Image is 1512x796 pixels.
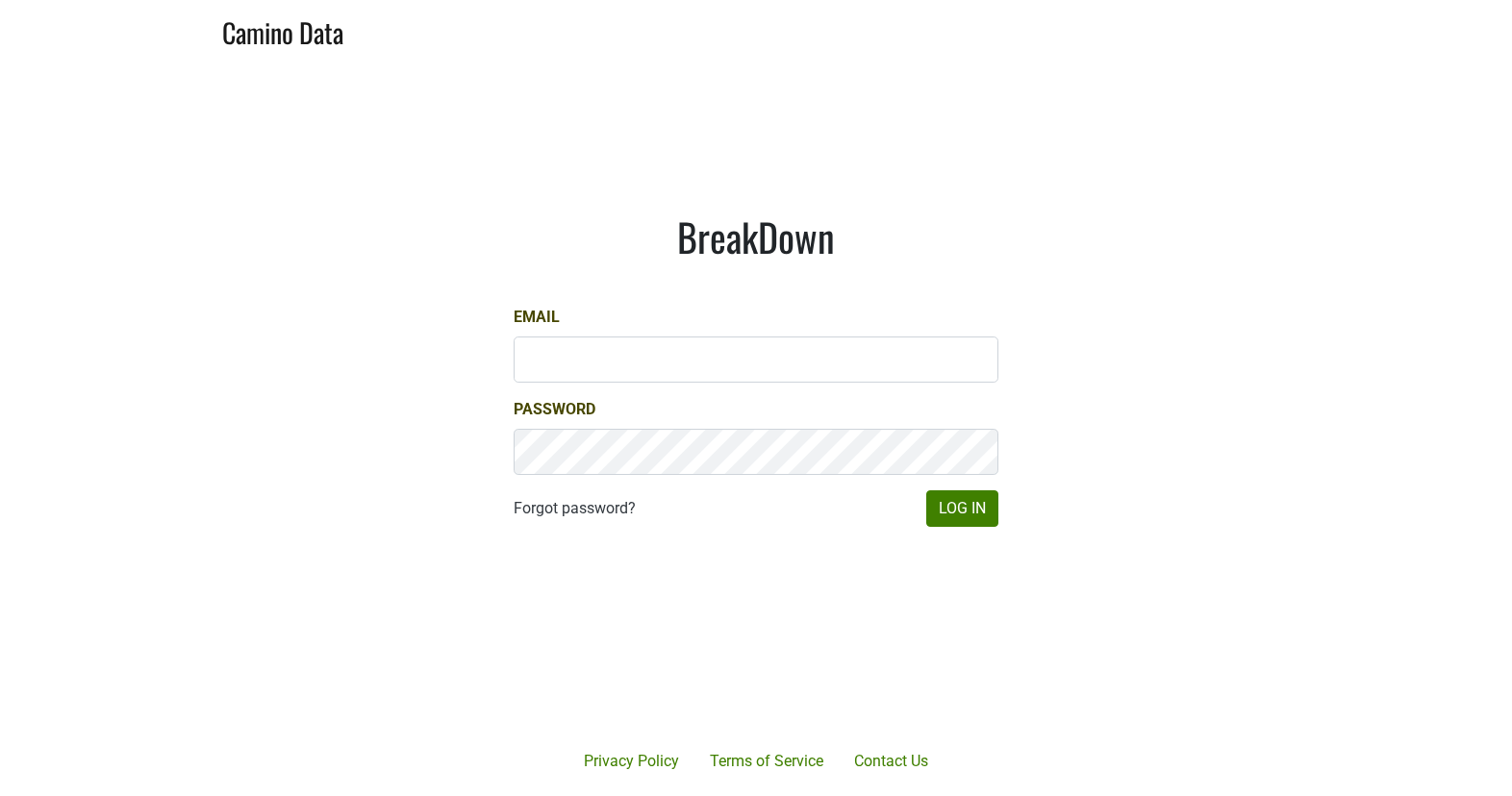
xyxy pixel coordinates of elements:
[514,213,998,260] h1: BreakDown
[926,490,998,527] button: Log In
[694,742,839,781] a: Terms of Service
[839,742,944,781] a: Contact Us
[514,398,595,421] label: Password
[514,497,636,520] a: Forgot password?
[222,8,343,53] a: Camino Data
[514,306,560,329] label: Email
[568,742,694,781] a: Privacy Policy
